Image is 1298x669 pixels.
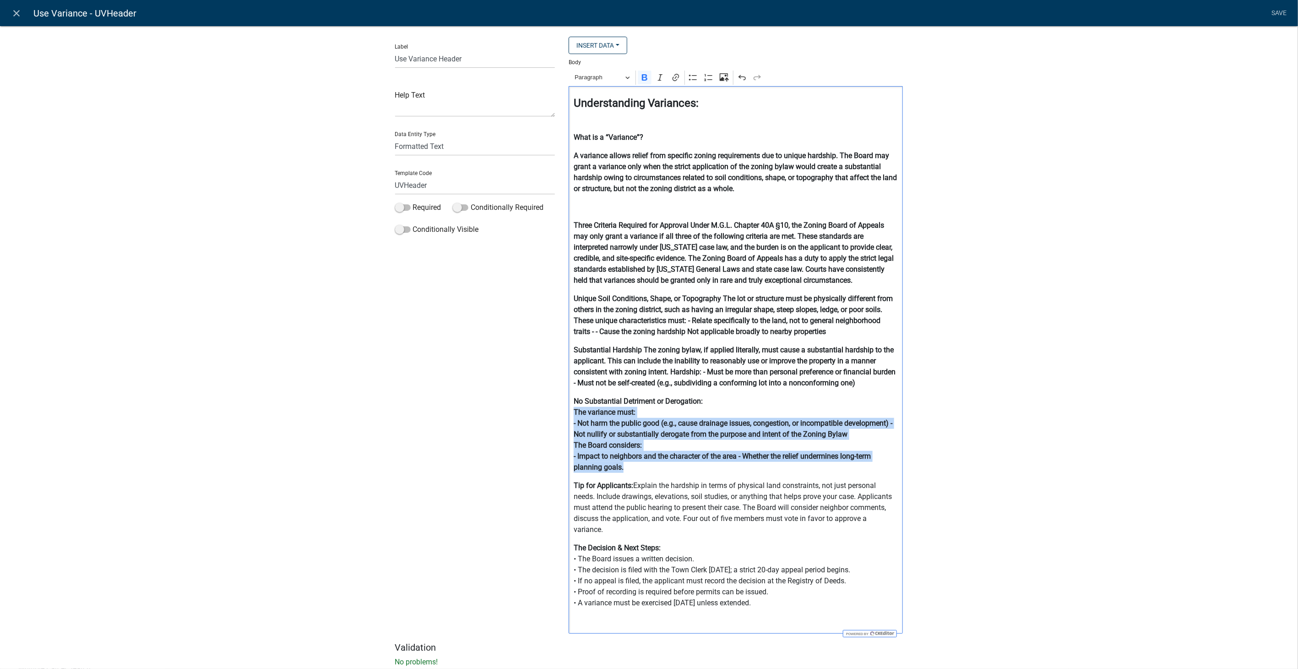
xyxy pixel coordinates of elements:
[570,71,634,85] button: Paragraph, Heading
[395,224,479,235] label: Conditionally Visible
[574,480,898,535] p: Explain the hardship in terms of physical land constraints, not just personal needs. Include draw...
[574,151,897,193] strong: A variance allows relief from specific zoning requirements due to unique hardship. The Board may ...
[574,419,892,439] strong: - Not harm the public good (e.g., cause drainage issues, congestion, or incompatible development)...
[574,408,635,417] strong: The variance must:
[574,452,871,472] strong: - Impact to neighbors and the character of the area - Whether the relief undermines long-term pla...
[1268,5,1291,22] a: Save
[575,72,622,83] span: Paragraph
[33,4,136,22] span: Use Variance - UVHeader
[395,657,903,668] p: No problems!
[569,69,903,86] div: Editor toolbar
[395,642,903,653] h5: Validation
[574,397,703,406] strong: No Substantial Detriment or Derogation:
[845,632,869,636] span: Powered by
[11,8,22,19] i: close
[395,202,441,213] label: Required
[569,60,581,65] label: Body
[574,543,898,609] p: • The Board issues a written decision. • The decision is filed with the Town Clerk [DATE]; a stri...
[569,37,627,54] button: Insert Data
[574,481,633,490] strong: Tip for Applicants:
[574,441,642,450] strong: The Board considers:
[574,345,896,387] strong: Substantial Hardship The zoning bylaw, if applied literally, must cause a substantial hardship to...
[574,97,699,110] strong: Understanding Variances:
[574,543,661,552] strong: The Decision & Next Steps:
[574,294,893,336] strong: Unique Soil Conditions, Shape, or Topography The lot or structure must be physically different fr...
[569,86,903,634] div: Editor editing area: main. Press Alt+0 for help.
[574,133,643,142] strong: What is a “Variance”?
[453,202,543,213] label: Conditionally Required
[574,221,894,285] strong: Three Criteria Required for Approval Under M.G.L. Chapter 40A §10, the Zoning Board of Appeals ma...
